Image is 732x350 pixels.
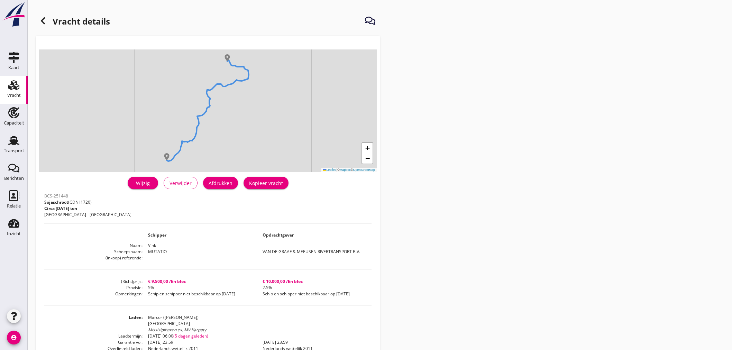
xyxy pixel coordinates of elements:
[209,179,232,187] div: Afdrukken
[143,232,257,238] dd: Schipper
[143,242,372,249] dd: Vink
[143,291,257,297] dd: Schip en schipper niet beschikbaar op [DATE]
[44,199,131,205] p: (CDNI 1720)
[148,327,372,333] div: Missisipihaven ex. MV Karpaty
[203,177,238,189] button: Afdrukken
[4,148,24,153] div: Transport
[323,168,336,172] a: Leaflet
[249,179,283,187] div: Kopieer vracht
[44,333,143,339] dt: Laadtermijn
[44,255,143,261] dt: (inkoop) referentie
[340,168,351,172] a: Mapbox
[44,199,68,205] span: Sojaschroot
[4,121,24,125] div: Capaciteit
[143,249,257,255] dd: MUTATIO
[143,314,372,333] dd: Marcor ([PERSON_NAME]) [GEOGRAPHIC_DATA]
[365,144,370,152] span: +
[224,54,231,61] img: Marker
[44,291,143,297] dt: Opmerkingen
[44,339,143,346] dt: Garantie vol
[257,291,372,297] dd: Schip en schipper niet beschikbaar op [DATE]
[143,333,372,339] dd: [DATE] 06:00
[44,249,143,255] dt: Scheepsnaam
[44,205,131,212] p: Circa [DATE] ton
[44,193,68,199] span: BCS-251448
[1,2,26,27] img: logo-small.a267ee39.svg
[7,331,21,344] i: account_circle
[7,93,21,98] div: Vracht
[257,232,372,238] dd: Opdrachtgever
[164,177,198,189] button: Verwijder
[321,168,377,172] div: © ©
[257,339,372,346] dd: [DATE] 23:59
[44,242,143,249] dt: Naam
[257,249,372,255] dd: VAN DE GRAAF & MEEUSEN RIVERTRANSPORT B.V.
[257,285,372,291] dd: 2.5%
[365,154,370,163] span: −
[44,314,143,333] dt: Laden
[143,339,257,346] dd: [DATE] 23:59
[170,179,192,187] div: Verwijder
[36,14,110,30] h1: Vracht details
[8,65,19,70] div: Kaart
[257,278,372,285] dd: € 10.000,00 /En bloc
[128,177,158,189] a: Wijzig
[44,278,143,285] dt: (Richt)prijs
[362,143,373,153] a: Zoom in
[353,168,375,172] a: OpenStreetMap
[143,285,257,291] dd: 5%
[143,278,257,285] dd: € 9.500,00 /En bloc
[362,153,373,164] a: Zoom out
[44,212,131,218] p: [GEOGRAPHIC_DATA] - [GEOGRAPHIC_DATA]
[7,204,21,208] div: Relatie
[163,153,170,160] img: Marker
[7,231,21,236] div: Inzicht
[244,177,289,189] button: Kopieer vracht
[133,179,153,187] div: Wijzig
[173,333,208,339] span: (5 dagen geleden)
[44,285,143,291] dt: Provisie
[4,176,24,181] div: Berichten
